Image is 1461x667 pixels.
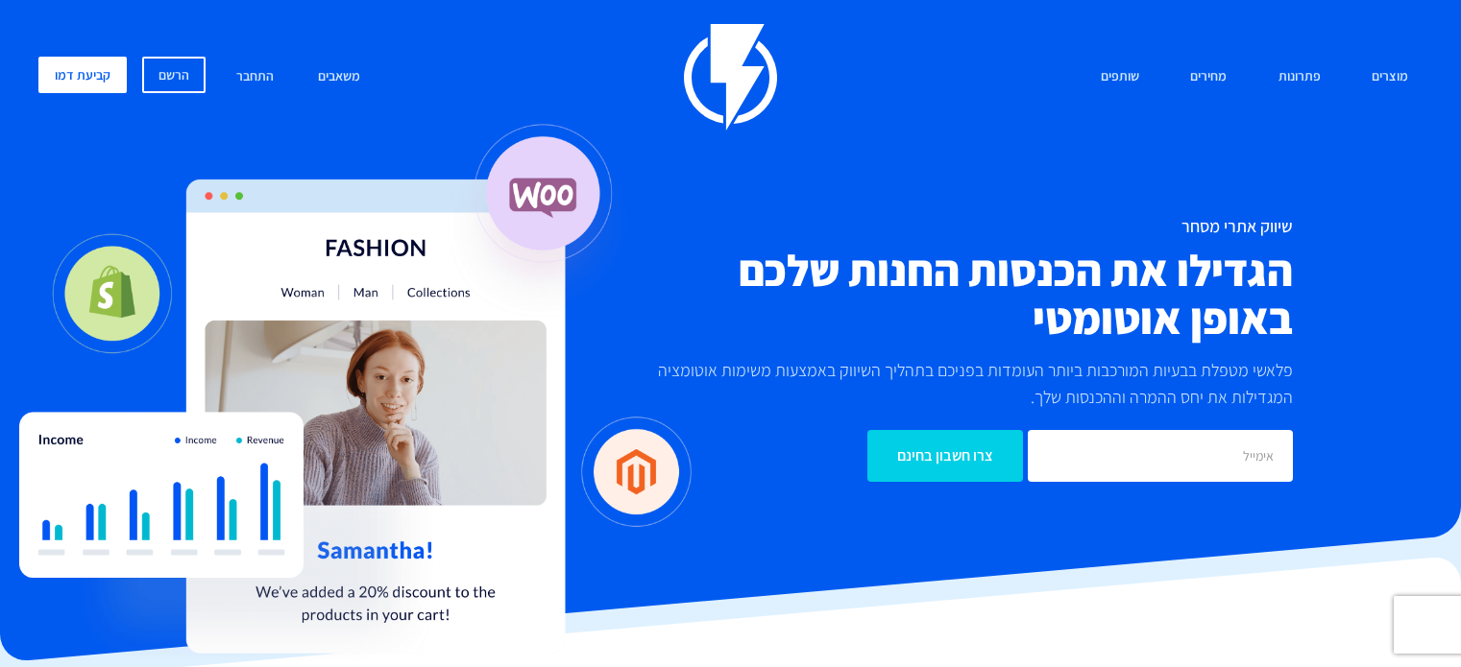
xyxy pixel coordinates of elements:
h2: הגדילו את הכנסות החנות שלכם באופן אוטומטי [629,246,1293,342]
a: הרשם [142,57,206,93]
a: מוצרים [1357,57,1423,98]
a: פתרונות [1264,57,1335,98]
a: מחירים [1176,57,1241,98]
input: אימייל [1028,430,1293,482]
a: משאבים [304,57,375,98]
a: שותפים [1086,57,1154,98]
input: צרו חשבון בחינם [867,430,1023,482]
h1: שיווק אתרי מסחר [629,217,1293,236]
a: התחבר [222,57,288,98]
p: פלאשי מטפלת בבעיות המורכבות ביותר העומדות בפניכם בתהליך השיווק באמצעות משימות אוטומציה המגדילות א... [629,357,1293,411]
a: קביעת דמו [38,57,127,93]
